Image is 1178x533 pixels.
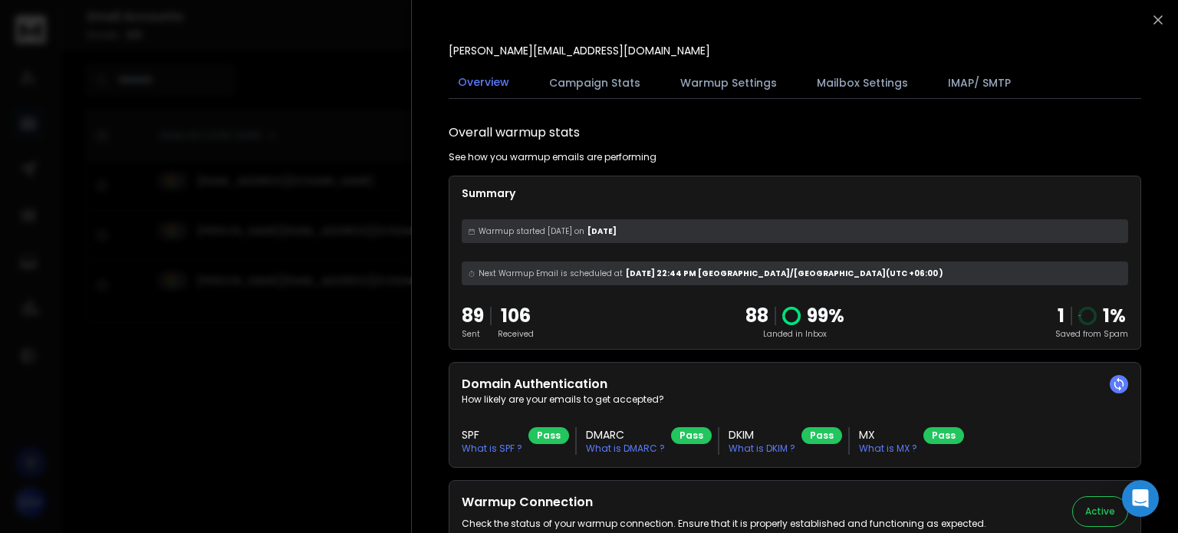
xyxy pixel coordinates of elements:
span: Next Warmup Email is scheduled at [479,268,623,279]
div: [DATE] 22:44 PM [GEOGRAPHIC_DATA]/[GEOGRAPHIC_DATA] (UTC +06:00 ) [462,262,1128,285]
div: Pass [671,427,712,444]
p: 89 [462,304,484,328]
p: 106 [498,304,534,328]
p: [PERSON_NAME][EMAIL_ADDRESS][DOMAIN_NAME] [449,43,710,58]
div: Pass [528,427,569,444]
p: What is MX ? [859,443,917,455]
p: Received [498,328,534,340]
p: See how you warmup emails are performing [449,151,656,163]
p: What is DMARC ? [586,443,665,455]
p: What is SPF ? [462,443,522,455]
h3: DKIM [729,427,795,443]
h2: Warmup Connection [462,493,986,512]
div: Pass [923,427,964,444]
div: Pass [801,427,842,444]
p: Summary [462,186,1128,201]
button: Overview [449,65,518,100]
p: How likely are your emails to get accepted? [462,393,1128,406]
button: Active [1072,496,1128,527]
h3: MX [859,427,917,443]
h2: Domain Authentication [462,375,1128,393]
p: Saved from Spam [1055,328,1128,340]
button: Warmup Settings [671,66,786,100]
strong: 1 [1058,303,1064,328]
div: Open Intercom Messenger [1122,480,1159,517]
p: 99 % [807,304,844,328]
p: Sent [462,328,484,340]
button: Mailbox Settings [808,66,917,100]
span: Warmup started [DATE] on [479,225,584,237]
h1: Overall warmup stats [449,123,580,142]
button: Campaign Stats [540,66,650,100]
p: Landed in Inbox [745,328,844,340]
p: Check the status of your warmup connection. Ensure that it is properly established and functionin... [462,518,986,530]
h3: SPF [462,427,522,443]
p: 88 [745,304,768,328]
p: 1 % [1103,304,1126,328]
p: What is DKIM ? [729,443,795,455]
div: [DATE] [462,219,1128,243]
button: IMAP/ SMTP [939,66,1020,100]
h3: DMARC [586,427,665,443]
